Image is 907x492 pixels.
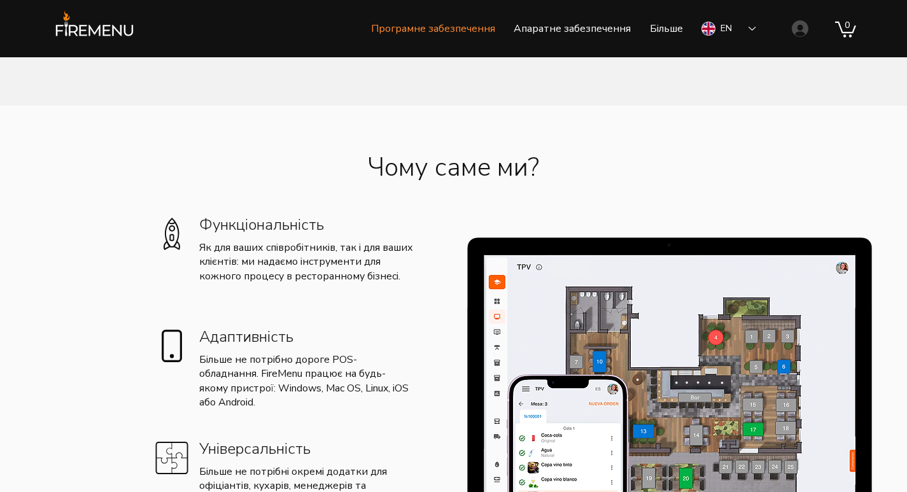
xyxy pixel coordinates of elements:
[199,241,413,283] font: Як для ваших співробітників, так і для ваших клієнтів: ми надаємо інструменти для кожного процесу...
[199,327,293,347] font: Адаптивність
[199,439,311,459] font: Універсальність
[847,432,907,492] iframe: Чат Wix
[845,19,850,30] text: 0
[721,22,732,34] font: EN
[362,13,504,45] a: Програмне забезпечення
[199,214,324,235] font: Функціональність
[693,14,765,43] div: Вибір мови: англійська
[701,22,715,36] img: Англійська
[504,13,639,45] a: Апаратне забезпечення
[333,13,693,45] nav: Сайт
[371,22,495,36] font: Програмне забезпечення
[514,22,631,36] font: Апаратне забезпечення
[835,20,856,38] a: Кошик з 0 товарами
[51,10,138,46] img: Логотип FireMenu
[650,22,683,36] font: Більше
[199,353,409,409] font: Більше не потрібно дороге POS-обладнання. FireMenu працює на будь-якому пристрої: Windows, Mac OS...
[368,150,539,185] font: Чому саме ми?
